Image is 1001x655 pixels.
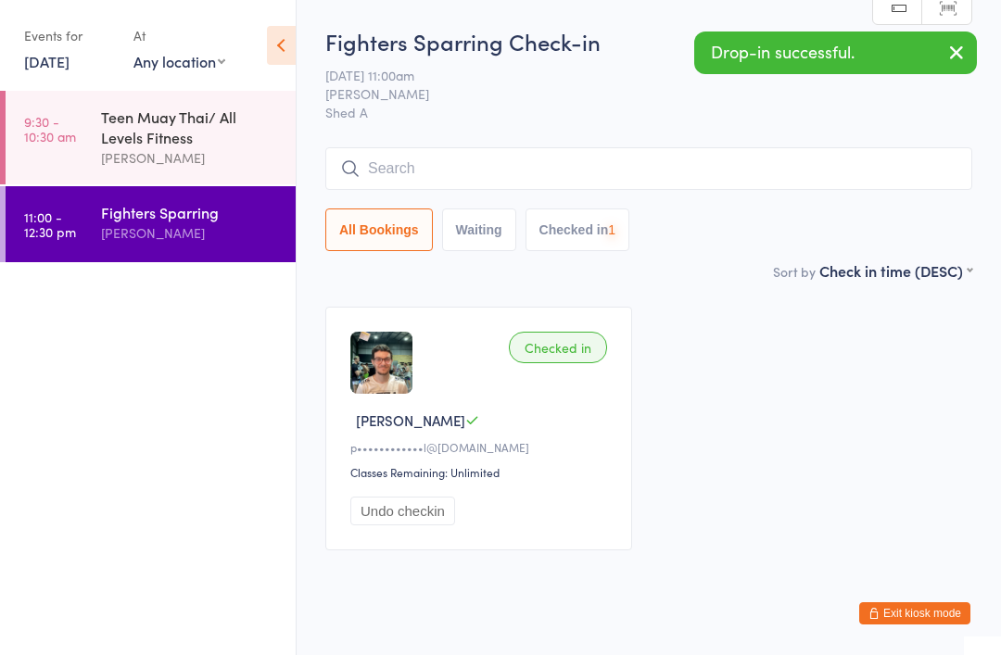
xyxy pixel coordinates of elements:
div: Teen Muay Thai/ All Levels Fitness [101,107,280,147]
button: Undo checkin [350,497,455,525]
img: image1743575931.png [350,332,412,394]
div: At [133,20,225,51]
div: Events for [24,20,115,51]
div: [PERSON_NAME] [101,147,280,169]
div: Check in time (DESC) [819,260,972,281]
label: Sort by [773,262,816,281]
span: [PERSON_NAME] [325,84,944,103]
div: p••••••••••••l@[DOMAIN_NAME] [350,439,613,455]
a: [DATE] [24,51,70,71]
div: Any location [133,51,225,71]
div: Classes Remaining: Unlimited [350,464,613,480]
time: 11:00 - 12:30 pm [24,209,76,239]
button: Exit kiosk mode [859,602,970,624]
input: Search [325,147,972,190]
div: Fighters Sparring [101,202,280,222]
button: Checked in1 [526,208,630,251]
time: 9:30 - 10:30 am [24,114,76,144]
button: Waiting [442,208,516,251]
span: [PERSON_NAME] [356,410,465,430]
span: Shed A [325,103,972,121]
span: [DATE] 11:00am [325,66,944,84]
button: All Bookings [325,208,433,251]
div: Checked in [509,332,607,363]
div: 1 [608,222,615,237]
div: [PERSON_NAME] [101,222,280,244]
a: 11:00 -12:30 pmFighters Sparring[PERSON_NAME] [6,186,296,262]
a: 9:30 -10:30 amTeen Muay Thai/ All Levels Fitness[PERSON_NAME] [6,91,296,184]
div: Drop-in successful. [694,31,977,74]
h2: Fighters Sparring Check-in [325,26,972,57]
